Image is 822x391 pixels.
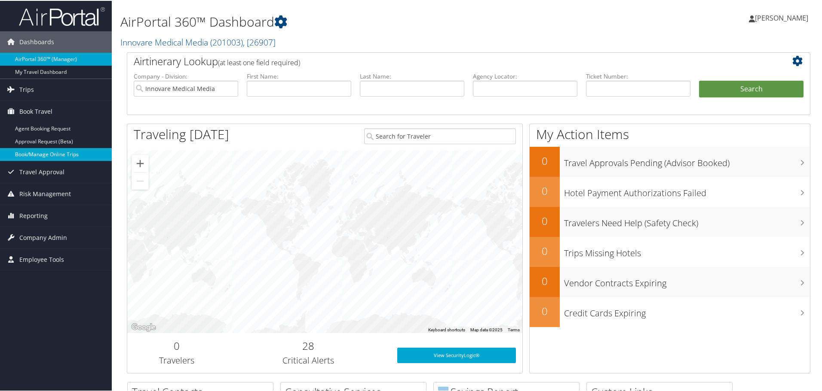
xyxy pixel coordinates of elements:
[564,242,810,258] h3: Trips Missing Hotels
[247,71,351,80] label: First Name:
[19,182,71,204] span: Risk Management
[530,273,560,288] h2: 0
[233,338,384,352] h2: 28
[129,321,158,332] a: Open this area in Google Maps (opens a new window)
[586,71,690,80] label: Ticket Number:
[134,354,220,366] h3: Travelers
[120,36,276,47] a: Innovare Medical Media
[564,182,810,198] h3: Hotel Payment Authorizations Failed
[19,161,64,182] span: Travel Approval
[530,176,810,206] a: 0Hotel Payment Authorizations Failed
[530,153,560,167] h2: 0
[699,80,804,97] button: Search
[530,213,560,227] h2: 0
[134,338,220,352] h2: 0
[755,12,808,22] span: [PERSON_NAME]
[530,243,560,258] h2: 0
[428,326,465,332] button: Keyboard shortcuts
[564,272,810,288] h3: Vendor Contracts Expiring
[19,100,52,121] span: Book Travel
[473,71,577,80] label: Agency Locator:
[19,6,105,26] img: airportal-logo.png
[134,53,747,68] h2: Airtinerary Lookup
[132,172,149,189] button: Zoom out
[530,206,810,236] a: 0Travelers Need Help (Safety Check)
[564,152,810,168] h3: Travel Approvals Pending (Advisor Booked)
[132,154,149,171] button: Zoom in
[530,296,810,326] a: 0Credit Cards Expiring
[530,183,560,197] h2: 0
[19,226,67,248] span: Company Admin
[564,212,810,228] h3: Travelers Need Help (Safety Check)
[243,36,276,47] span: , [ 26907 ]
[564,302,810,318] h3: Credit Cards Expiring
[470,327,503,331] span: Map data ©2025
[134,124,229,142] h1: Traveling [DATE]
[19,204,48,226] span: Reporting
[530,124,810,142] h1: My Action Items
[19,78,34,100] span: Trips
[19,30,54,52] span: Dashboards
[360,71,464,80] label: Last Name:
[120,12,585,30] h1: AirPortal 360™ Dashboard
[397,347,516,362] a: View SecurityLogic®
[530,266,810,296] a: 0Vendor Contracts Expiring
[19,248,64,270] span: Employee Tools
[364,127,516,143] input: Search for Traveler
[210,36,243,47] span: ( 201003 )
[218,57,300,67] span: (at least one field required)
[233,354,384,366] h3: Critical Alerts
[134,71,238,80] label: Company - Division:
[530,303,560,318] h2: 0
[530,146,810,176] a: 0Travel Approvals Pending (Advisor Booked)
[129,321,158,332] img: Google
[508,327,520,331] a: Terms (opens in new tab)
[749,4,817,30] a: [PERSON_NAME]
[530,236,810,266] a: 0Trips Missing Hotels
